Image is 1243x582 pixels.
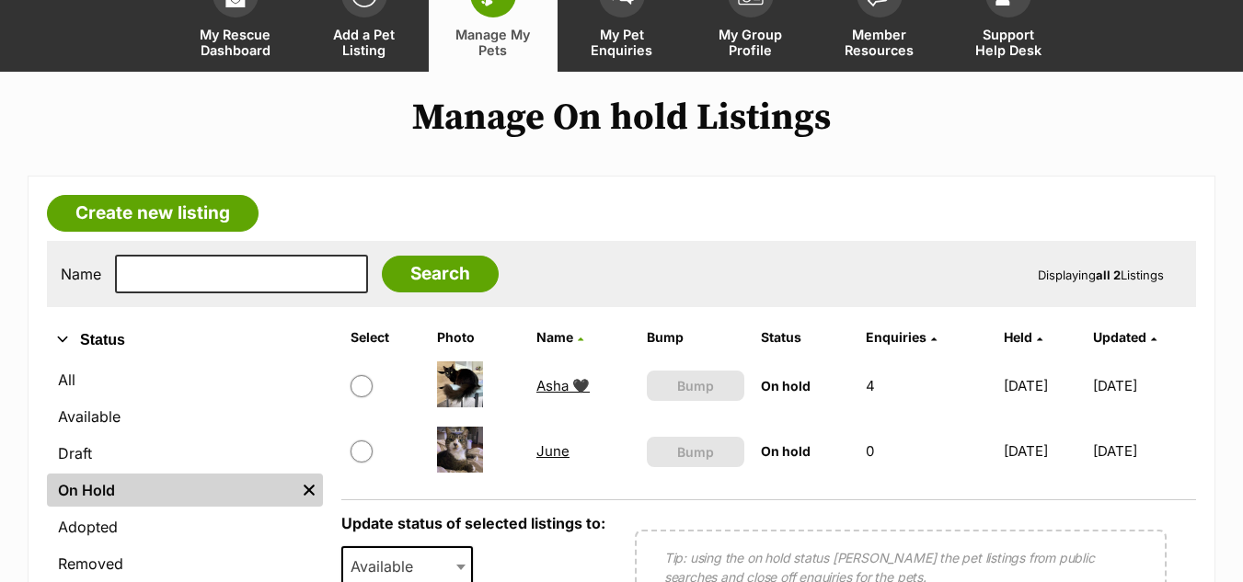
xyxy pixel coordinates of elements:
a: On Hold [47,474,295,507]
a: Draft [47,437,323,470]
span: On hold [761,378,811,394]
span: Updated [1093,329,1146,345]
a: Available [47,400,323,433]
a: Adopted [47,510,323,543]
button: Bump [647,437,744,467]
label: Name [61,266,101,282]
a: Remove filter [295,474,323,507]
span: translation missing: en.admin.listings.index.attributes.enquiries [866,329,926,345]
td: [DATE] [1093,419,1194,483]
a: Removed [47,547,323,580]
a: Name [536,329,583,345]
td: [DATE] [996,354,1090,417]
td: [DATE] [996,419,1090,483]
strong: all 2 [1096,268,1121,282]
a: Enquiries [866,329,937,345]
span: My Group Profile [709,27,792,58]
a: June [536,442,570,460]
th: Photo [430,323,527,352]
span: Member Resources [838,27,921,58]
button: Bump [647,371,744,401]
button: Status [47,328,323,352]
a: Create new listing [47,195,259,232]
td: 4 [858,354,996,417]
input: Search [382,256,499,292]
a: Held [1004,329,1042,345]
td: 0 [858,419,996,483]
label: Update status of selected listings to: [341,514,605,532]
span: Add a Pet Listing [323,27,406,58]
span: Held [1004,329,1032,345]
span: Name [536,329,573,345]
span: Displaying Listings [1038,268,1164,282]
th: Status [754,323,857,352]
a: Asha 🖤 [536,377,590,394]
a: All [47,363,323,396]
span: My Pet Enquiries [581,27,663,58]
th: Bump [639,323,752,352]
span: Bump [677,442,714,462]
span: Available [343,553,432,579]
span: Bump [677,376,714,395]
td: [DATE] [1093,354,1194,417]
span: My Rescue Dashboard [194,27,277,58]
span: On hold [761,443,811,459]
span: Manage My Pets [452,27,535,58]
th: Select [343,323,429,352]
a: Updated [1093,329,1157,345]
span: Support Help Desk [967,27,1050,58]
